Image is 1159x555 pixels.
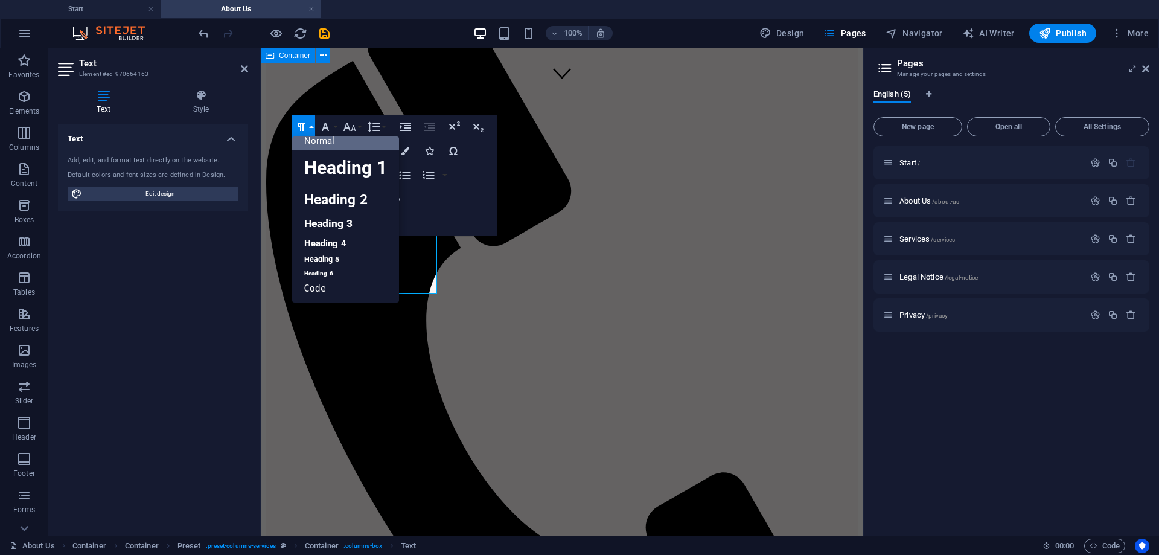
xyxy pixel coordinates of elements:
[365,115,388,139] button: Line Height
[1061,123,1144,130] span: All Settings
[899,310,948,319] span: Click to open page
[8,70,39,80] p: Favorites
[197,27,211,40] i: Undo: Change text (Ctrl+Z)
[1090,158,1100,168] div: Settings
[1029,24,1096,43] button: Publish
[886,27,943,39] span: Navigator
[1126,272,1136,282] div: Remove
[394,163,417,187] button: Unordered List
[13,505,35,515] p: Forms
[467,115,490,139] button: Subscript
[340,115,363,139] button: Font Size
[316,115,339,139] button: Font Family
[1042,539,1074,553] h6: Session time
[932,198,959,205] span: /about-us
[292,213,399,234] a: Heading 3
[1090,539,1120,553] span: Code
[292,115,315,139] button: Paragraph Format
[957,24,1020,43] button: AI Writer
[1108,310,1118,320] div: Duplicate
[305,539,339,553] span: Click to select. Double-click to edit
[13,287,35,297] p: Tables
[896,197,1084,205] div: About Us/about-us
[9,143,39,152] p: Columns
[896,235,1084,243] div: Services/services
[899,234,955,243] span: Click to open page
[1111,27,1149,39] span: More
[9,106,40,116] p: Elements
[343,539,382,553] span: . columns-box
[292,252,399,268] a: Heading 5
[873,117,962,136] button: New page
[1108,234,1118,244] div: Duplicate
[15,396,34,406] p: Slider
[967,117,1050,136] button: Open all
[206,539,276,553] span: . preset-columns-services
[177,539,201,553] span: Click to select. Double-click to edit
[13,469,35,478] p: Footer
[899,196,959,205] span: Click to open page
[1064,541,1065,550] span: :
[899,158,920,167] span: Start
[1090,310,1100,320] div: Settings
[154,89,248,115] h4: Style
[1090,234,1100,244] div: Settings
[873,89,1149,112] div: Language Tabs
[1055,117,1149,136] button: All Settings
[11,179,37,188] p: Content
[1106,24,1154,43] button: More
[196,26,211,40] button: undo
[293,26,307,40] button: reload
[1126,234,1136,244] div: Remove
[417,163,440,187] button: Ordered List
[440,163,450,187] button: Ordered List
[10,324,39,333] p: Features
[292,186,399,213] a: Heading 2
[1090,196,1100,206] div: Settings
[293,27,307,40] i: Reload page
[1084,539,1125,553] button: Code
[14,215,34,225] p: Boxes
[1055,539,1074,553] span: 00 00
[759,27,805,39] span: Design
[58,89,154,115] h4: Text
[58,124,248,146] h4: Text
[819,24,870,43] button: Pages
[86,187,235,201] span: Edit design
[292,132,399,150] a: Normal
[899,272,978,281] span: Click to open page
[68,156,238,166] div: Add, edit, and format text directly on the website.
[12,360,37,370] p: Images
[879,123,957,130] span: New page
[755,24,809,43] div: Design (Ctrl+Alt+Y)
[79,58,248,69] h2: Text
[1108,158,1118,168] div: Duplicate
[279,52,310,59] span: Container
[881,24,948,43] button: Navigator
[292,234,399,252] a: Heading 4
[962,27,1015,39] span: AI Writer
[442,139,465,163] button: Special Characters
[12,432,36,442] p: Header
[926,312,948,319] span: /privacy
[1126,196,1136,206] div: Remove
[317,26,331,40] button: save
[292,150,399,186] a: Heading 1
[1126,158,1136,168] div: The startpage cannot be deleted
[918,160,920,167] span: /
[1135,539,1149,553] button: Usercentrics
[823,27,866,39] span: Pages
[10,539,55,553] a: Click to cancel selection. Double-click to open Pages
[292,136,399,303] div: Paragraph Format
[546,26,589,40] button: 100%
[418,115,441,139] button: Decrease Indent
[945,274,979,281] span: /legal-notice
[394,139,417,163] button: Colors
[79,69,224,80] h3: Element #ed-970664163
[1126,310,1136,320] div: Remove
[318,27,331,40] i: Save (Ctrl+S)
[68,170,238,181] div: Default colors and font sizes are defined in Design.
[1090,272,1100,282] div: Settings
[873,87,911,104] span: English (5)
[442,115,465,139] button: Superscript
